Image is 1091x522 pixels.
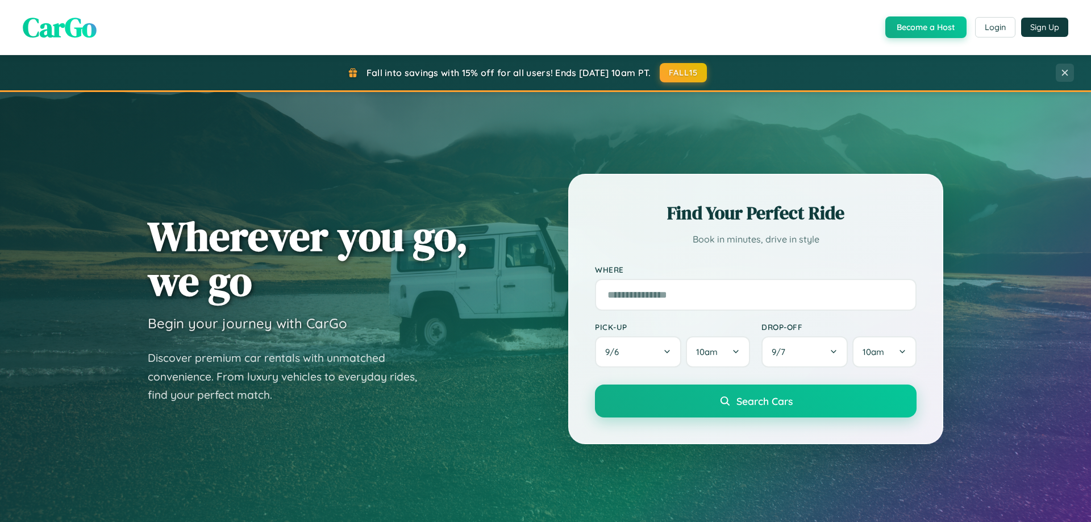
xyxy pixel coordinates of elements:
[885,16,967,38] button: Become a Host
[696,346,718,357] span: 10am
[761,322,917,332] label: Drop-off
[686,336,750,368] button: 10am
[595,231,917,248] p: Book in minutes, drive in style
[148,315,347,332] h3: Begin your journey with CarGo
[367,67,651,78] span: Fall into savings with 15% off for all users! Ends [DATE] 10am PT.
[595,336,681,368] button: 9/6
[975,17,1015,37] button: Login
[660,63,707,82] button: FALL15
[852,336,917,368] button: 10am
[23,9,97,46] span: CarGo
[772,346,791,357] span: 9 / 7
[595,201,917,225] h2: Find Your Perfect Ride
[761,336,848,368] button: 9/7
[1021,18,1068,37] button: Sign Up
[595,385,917,417] button: Search Cars
[595,322,750,332] label: Pick-up
[595,265,917,274] label: Where
[736,395,793,407] span: Search Cars
[605,346,624,357] span: 9 / 6
[148,214,468,303] h1: Wherever you go, we go
[148,349,432,404] p: Discover premium car rentals with unmatched convenience. From luxury vehicles to everyday rides, ...
[863,346,884,357] span: 10am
